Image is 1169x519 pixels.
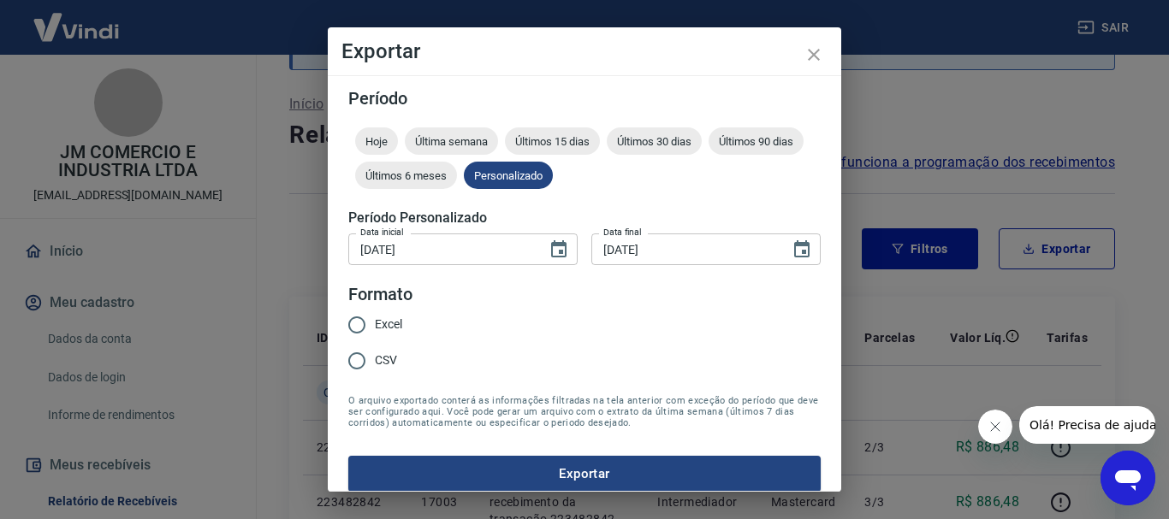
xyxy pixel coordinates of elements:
label: Data inicial [360,226,404,239]
div: Hoje [355,127,398,155]
span: Última semana [405,135,498,148]
h5: Período Personalizado [348,209,821,227]
button: close [793,34,834,75]
span: Personalizado [464,169,553,182]
button: Exportar [348,456,821,492]
div: Últimos 6 meses [355,162,457,189]
span: Olá! Precisa de ajuda? [10,12,144,26]
span: Hoje [355,135,398,148]
button: Choose date, selected date is 16 de set de 2025 [542,233,576,267]
span: Excel [375,316,402,333]
label: Data final [603,226,642,239]
span: Últimos 15 dias [505,135,600,148]
span: CSV [375,351,397,369]
div: Última semana [405,127,498,155]
span: Últimos 30 dias [607,135,702,148]
div: Últimos 15 dias [505,127,600,155]
span: O arquivo exportado conterá as informações filtradas na tela anterior com exceção do período que ... [348,395,821,428]
h5: Período [348,90,821,107]
legend: Formato [348,282,412,307]
iframe: Botão para abrir a janela de mensagens [1101,451,1155,505]
span: Últimos 6 meses [355,169,457,182]
input: DD/MM/YYYY [591,233,778,265]
button: Choose date, selected date is 17 de set de 2025 [785,233,819,267]
iframe: Mensagem da empresa [1019,406,1155,444]
iframe: Fechar mensagem [978,410,1012,444]
input: DD/MM/YYYY [348,233,535,265]
div: Últimos 30 dias [607,127,702,155]
span: Últimos 90 dias [709,135,804,148]
div: Personalizado [464,162,553,189]
h4: Exportar [341,41,828,62]
div: Últimos 90 dias [709,127,804,155]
